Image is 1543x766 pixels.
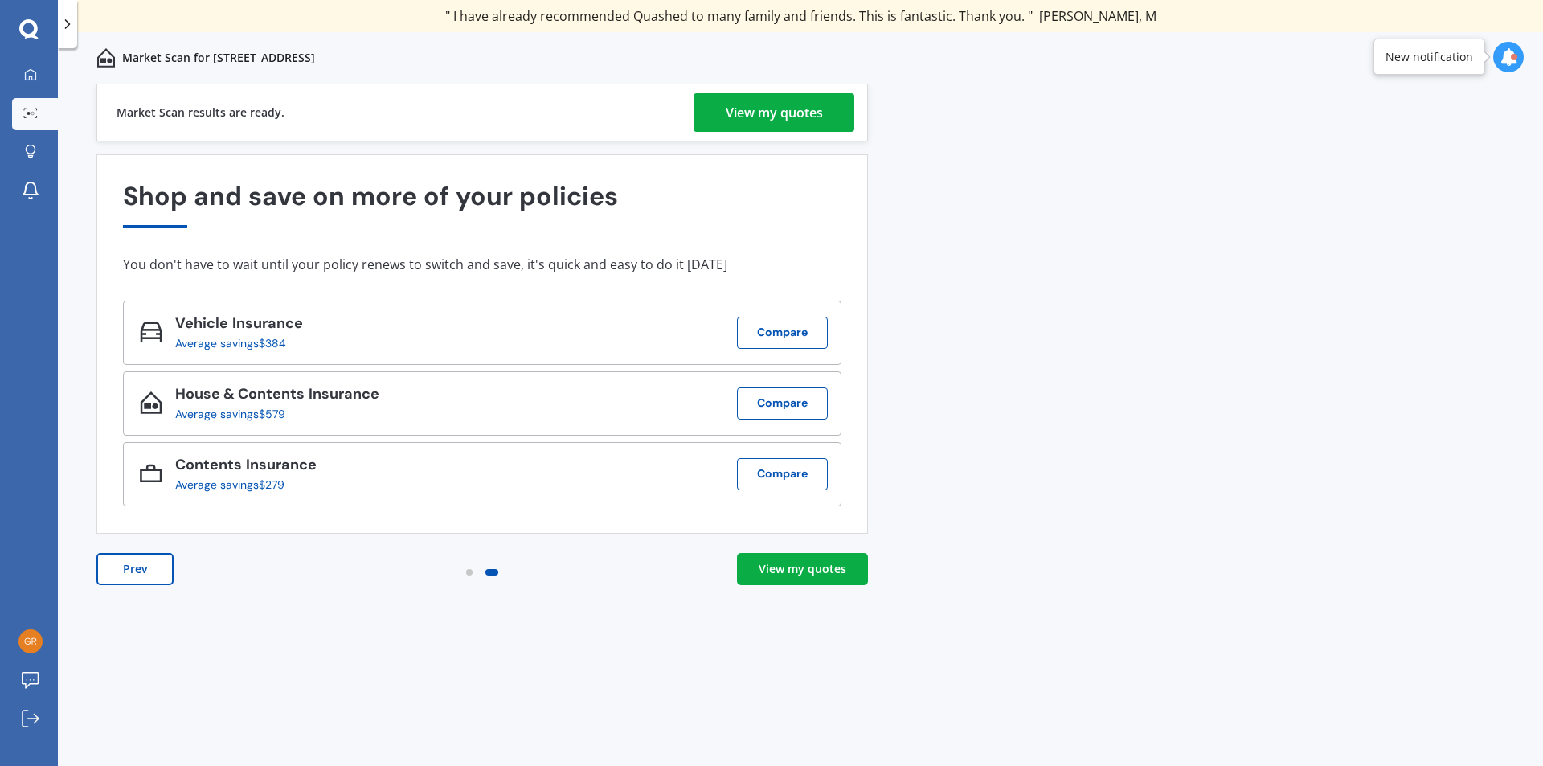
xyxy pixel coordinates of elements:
p: Market Scan for [STREET_ADDRESS] [122,50,315,66]
img: Contents_icon [140,462,162,485]
div: New notification [1385,49,1473,65]
div: Vehicle [175,315,303,337]
div: View my quotes [759,561,846,577]
span: Insurance [242,455,317,474]
img: home-and-contents.b802091223b8502ef2dd.svg [96,48,116,68]
a: View my quotes [737,553,868,585]
img: 773035304b14086cc7d1a0df5fc237c9 [18,629,43,653]
button: Compare [737,458,828,490]
button: Compare [737,387,828,420]
span: Insurance [228,313,303,333]
img: Vehicle_icon [140,321,162,343]
img: House & Contents_icon [140,391,162,414]
div: House & Contents [175,386,379,408]
div: Contents [175,457,317,478]
div: Market Scan results are ready. [117,84,284,141]
div: Average savings $279 [175,478,304,491]
button: Prev [96,553,174,585]
div: Average savings $579 [175,408,366,420]
div: View my quotes [726,93,823,132]
a: View my quotes [694,93,854,132]
button: Compare [737,317,828,349]
div: Shop and save on more of your policies [123,182,841,227]
span: Insurance [305,384,379,403]
div: You don't have to wait until your policy renews to switch and save, it's quick and easy to do it ... [123,256,841,272]
div: Average savings $384 [175,337,290,350]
